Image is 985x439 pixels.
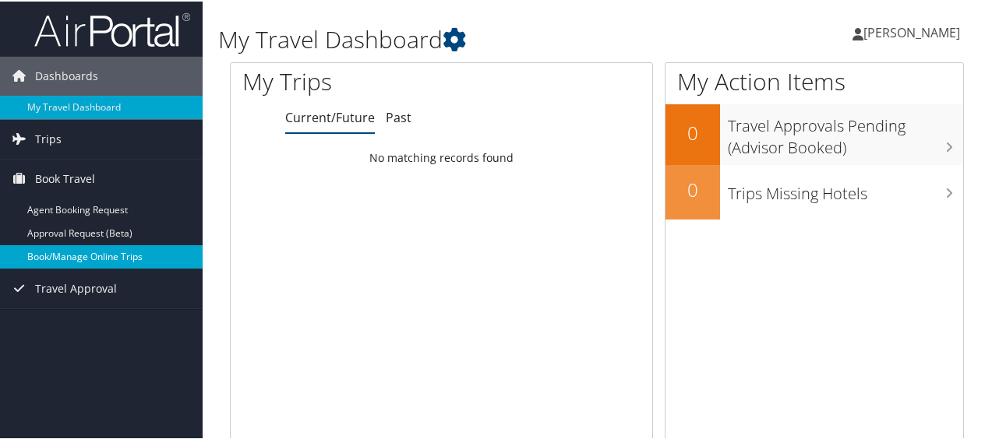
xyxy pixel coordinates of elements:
a: 0Trips Missing Hotels [665,163,963,218]
span: Travel Approval [35,268,117,307]
span: Trips [35,118,62,157]
img: airportal-logo.png [34,10,190,47]
a: [PERSON_NAME] [853,8,976,54]
span: Dashboards [35,55,98,94]
h1: My Travel Dashboard [218,22,723,54]
h2: 0 [665,175,720,202]
td: No matching records found [231,142,652,170]
span: [PERSON_NAME] [863,23,960,40]
h1: My Trips [242,64,465,97]
h3: Travel Approvals Pending (Advisor Booked) [728,106,963,157]
h1: My Action Items [665,64,963,97]
a: Past [386,107,411,125]
a: 0Travel Approvals Pending (Advisor Booked) [665,103,963,163]
h3: Trips Missing Hotels [728,174,963,203]
h2: 0 [665,118,720,145]
span: Book Travel [35,158,95,197]
a: Current/Future [285,107,375,125]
